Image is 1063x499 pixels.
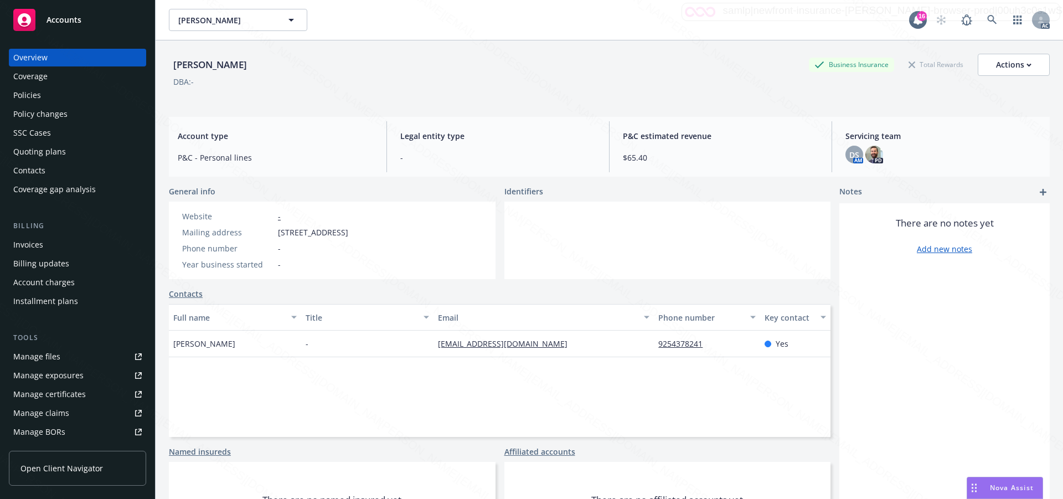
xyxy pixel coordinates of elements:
[182,227,274,238] div: Mailing address
[13,124,51,142] div: SSC Cases
[839,186,862,199] span: Notes
[9,4,146,35] a: Accounts
[169,304,301,331] button: Full name
[981,9,1003,31] a: Search
[903,58,969,71] div: Total Rewards
[623,130,818,142] span: P&C estimated revenue
[504,446,575,457] a: Affiliated accounts
[9,367,146,384] a: Manage exposures
[9,423,146,441] a: Manage BORs
[13,348,60,366] div: Manage files
[169,288,203,300] a: Contacts
[9,86,146,104] a: Policies
[13,181,96,198] div: Coverage gap analysis
[1007,9,1029,31] a: Switch app
[13,68,48,85] div: Coverage
[9,236,146,254] a: Invoices
[13,162,45,179] div: Contacts
[504,186,543,197] span: Identifiers
[9,332,146,343] div: Tools
[9,404,146,422] a: Manage claims
[9,255,146,272] a: Billing updates
[182,243,274,254] div: Phone number
[13,105,68,123] div: Policy changes
[278,227,348,238] span: [STREET_ADDRESS]
[278,211,281,222] a: -
[169,9,307,31] button: [PERSON_NAME]
[9,385,146,403] a: Manage certificates
[13,255,69,272] div: Billing updates
[178,14,274,26] span: [PERSON_NAME]
[20,462,103,474] span: Open Client Navigator
[9,181,146,198] a: Coverage gap analysis
[278,243,281,254] span: -
[47,16,81,24] span: Accounts
[278,259,281,270] span: -
[173,76,194,88] div: DBA: -
[438,312,637,323] div: Email
[967,477,1043,499] button: Nova Assist
[169,186,215,197] span: General info
[658,338,711,349] a: 9254378241
[13,236,43,254] div: Invoices
[956,9,978,31] a: Report a Bug
[13,49,48,66] div: Overview
[865,146,883,163] img: photo
[1036,186,1050,199] a: add
[990,483,1034,492] span: Nova Assist
[978,54,1050,76] button: Actions
[13,292,78,310] div: Installment plans
[623,152,818,163] span: $65.40
[9,105,146,123] a: Policy changes
[654,304,760,331] button: Phone number
[776,338,788,349] span: Yes
[306,312,417,323] div: Title
[182,210,274,222] div: Website
[996,54,1031,75] div: Actions
[809,58,894,71] div: Business Insurance
[400,130,596,142] span: Legal entity type
[9,143,146,161] a: Quoting plans
[658,312,743,323] div: Phone number
[438,338,576,349] a: [EMAIL_ADDRESS][DOMAIN_NAME]
[9,49,146,66] a: Overview
[917,11,927,21] div: 16
[896,217,994,230] span: There are no notes yet
[9,292,146,310] a: Installment plans
[13,274,75,291] div: Account charges
[400,152,596,163] span: -
[13,404,69,422] div: Manage claims
[169,58,251,72] div: [PERSON_NAME]
[173,312,285,323] div: Full name
[967,477,981,498] div: Drag to move
[169,446,231,457] a: Named insureds
[930,9,952,31] a: Start snowing
[173,338,235,349] span: [PERSON_NAME]
[849,149,859,161] span: DS
[9,124,146,142] a: SSC Cases
[917,243,972,255] a: Add new notes
[13,367,84,384] div: Manage exposures
[306,338,308,349] span: -
[182,259,274,270] div: Year business started
[13,143,66,161] div: Quoting plans
[13,86,41,104] div: Policies
[760,304,830,331] button: Key contact
[845,130,1041,142] span: Servicing team
[9,348,146,366] a: Manage files
[13,423,65,441] div: Manage BORs
[178,152,373,163] span: P&C - Personal lines
[9,162,146,179] a: Contacts
[9,68,146,85] a: Coverage
[9,274,146,291] a: Account charges
[765,312,814,323] div: Key contact
[301,304,434,331] button: Title
[9,220,146,232] div: Billing
[434,304,654,331] button: Email
[178,130,373,142] span: Account type
[13,385,86,403] div: Manage certificates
